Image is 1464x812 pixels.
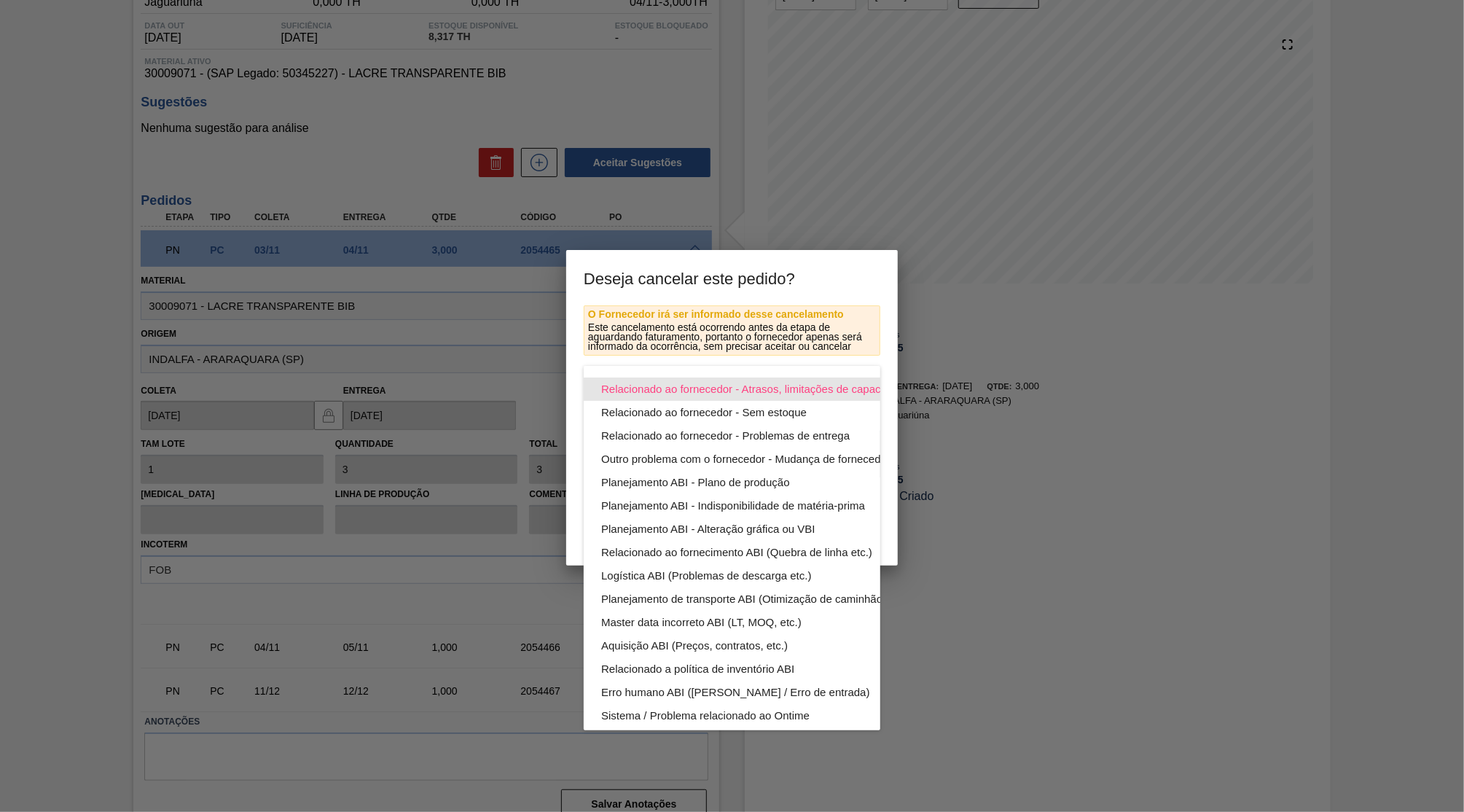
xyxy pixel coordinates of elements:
div: Erro humano ABI ([PERSON_NAME] / Erro de entrada) [601,681,931,704]
div: Relacionado ao fornecedor - Problemas de entrega [601,424,931,448]
div: Força maior [601,727,931,751]
div: Master data incorreto ABI (LT, MOQ, etc.) [601,611,931,634]
div: Relacionado ao fornecedor - Sem estoque [601,401,931,424]
div: Planejamento de transporte ABI (Otimização de caminhão etc.) [601,587,931,611]
div: Relacionado ao fornecedor - Atrasos, limitações de capacidade, etc. [601,378,931,401]
div: Planejamento ABI - Indisponibilidade de matéria-prima [601,494,931,518]
div: Sistema / Problema relacionado ao Ontime [601,704,931,727]
div: Aquisição ABI (Preços, contratos, etc.) [601,634,931,657]
div: Logística ABI (Problemas de descarga etc.) [601,564,931,587]
div: Relacionado a política de inventório ABI [601,657,931,681]
div: Planejamento ABI - Plano de produção [601,471,931,494]
div: Planejamento ABI - Alteração gráfica ou VBI [601,518,931,541]
div: Relacionado ao fornecimento ABI (Quebra de linha etc.) [601,541,931,564]
div: Outro problema com o fornecedor - Mudança de fornecedor [601,448,931,471]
